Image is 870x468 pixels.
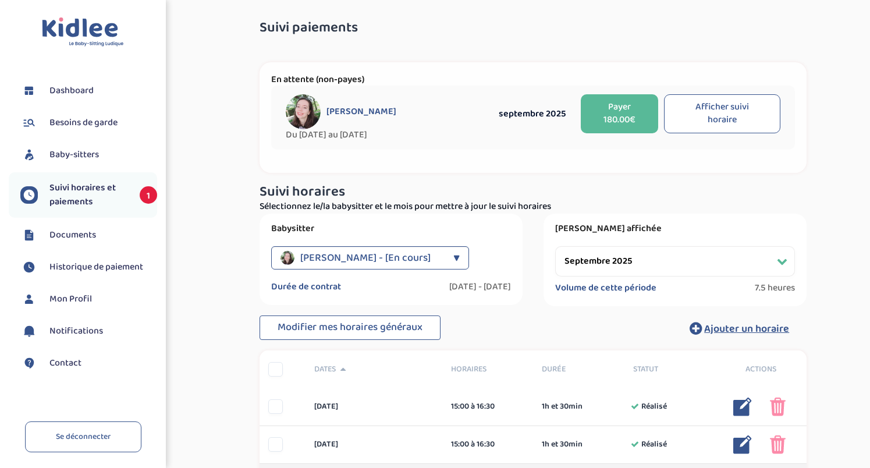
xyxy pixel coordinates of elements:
a: Suivi horaires et paiements 1 [20,181,157,209]
span: Mon Profil [49,292,92,306]
div: [DATE] [306,438,442,451]
span: Historique de paiement [49,260,143,274]
label: [DATE] - [DATE] [449,281,511,293]
span: Réalisé [641,438,667,451]
label: [PERSON_NAME] affichée [555,223,795,235]
span: Suivi paiements [260,20,358,36]
div: ▼ [453,246,460,270]
label: Babysitter [271,223,511,235]
span: Du [DATE] au [DATE] [286,129,489,141]
span: Ajouter un horaire [704,321,789,337]
span: Contact [49,356,81,370]
p: En attente (non-payes) [271,74,795,86]
img: avatar [286,94,321,129]
a: Besoins de garde [20,114,157,132]
div: Statut [624,363,716,375]
img: avatar_ouali-hayet_2023_12_28_15_17_24.png [280,251,294,265]
a: Dashboard [20,82,157,100]
img: modifier_bleu.png [733,435,752,454]
img: suivihoraire.svg [20,258,38,276]
span: Besoins de garde [49,116,118,130]
button: Modifier mes horaires généraux [260,315,441,340]
span: Dashboard [49,84,94,98]
span: 1 [140,186,157,204]
button: Afficher suivi horaire [664,94,780,134]
img: modifier_bleu.png [733,398,752,416]
span: 7.5 heures [755,282,795,294]
h3: Suivi horaires [260,185,807,200]
span: [PERSON_NAME] - [En cours] [300,246,431,270]
a: Notifications [20,322,157,340]
div: 15:00 à 16:30 [451,438,525,451]
div: septembre 2025 [489,107,575,121]
span: Baby-sitters [49,148,99,162]
img: dashboard.svg [20,82,38,100]
div: Dates [306,363,442,375]
label: Volume de cette période [555,282,656,294]
div: Actions [716,363,807,375]
p: Sélectionnez le/la babysitter et le mois pour mettre à jour le suivi horaires [260,200,807,214]
a: Baby-sitters [20,146,157,164]
img: babysitters.svg [20,146,38,164]
span: [PERSON_NAME] [326,106,396,118]
a: Historique de paiement [20,258,157,276]
img: poubelle_rose.png [770,435,786,454]
span: 1h et 30min [542,400,583,413]
a: Se déconnecter [25,421,141,452]
img: poubelle_rose.png [770,398,786,416]
img: logo.svg [42,17,124,47]
button: Ajouter un horaire [672,315,807,341]
span: Réalisé [641,400,667,413]
img: profil.svg [20,290,38,308]
span: Horaires [451,363,525,375]
img: suivihoraire.svg [20,186,38,204]
img: documents.svg [20,226,38,244]
div: [DATE] [306,400,442,413]
label: Durée de contrat [271,281,341,293]
div: Durée [533,363,624,375]
span: Modifier mes horaires généraux [278,319,422,335]
span: Documents [49,228,96,242]
img: besoin.svg [20,114,38,132]
img: notification.svg [20,322,38,340]
a: Mon Profil [20,290,157,308]
span: 1h et 30min [542,438,583,451]
a: Contact [20,354,157,372]
button: Payer 180.00€ [581,94,658,134]
div: 15:00 à 16:30 [451,400,525,413]
img: contact.svg [20,354,38,372]
span: Notifications [49,324,103,338]
a: Documents [20,226,157,244]
span: Suivi horaires et paiements [49,181,128,209]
